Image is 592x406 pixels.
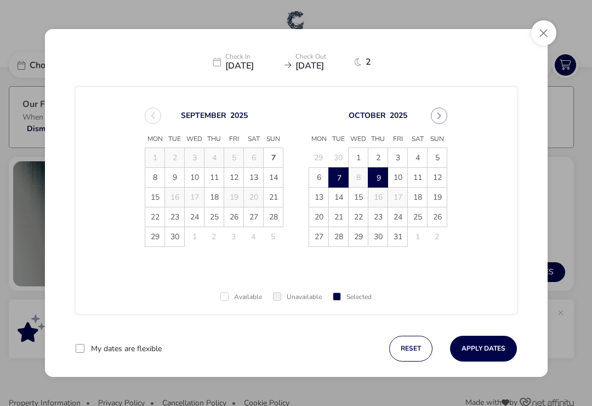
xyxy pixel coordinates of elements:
td: 7 [329,168,349,188]
button: Next Month [431,108,447,124]
td: 16 [368,188,388,207]
span: Thu [204,131,224,148]
td: 15 [145,188,165,207]
td: 28 [264,207,283,227]
span: 8 [145,168,164,187]
td: 4 [408,148,428,168]
td: 2 [165,148,185,168]
td: 15 [349,188,368,207]
td: 27 [244,207,264,227]
span: 13 [244,168,263,187]
td: 6 [244,148,264,168]
td: 4 [204,148,224,168]
span: 10 [185,168,204,187]
span: 1 [349,148,368,167]
span: 31 [388,227,407,246]
td: 5 [224,148,244,168]
td: 23 [165,207,185,227]
td: 18 [204,188,224,207]
button: Choose Month [181,110,226,121]
td: 6 [309,168,329,188]
span: 28 [329,227,348,246]
button: Apply Dates [450,336,517,362]
td: 2 [204,227,224,247]
span: 30 [368,227,388,246]
td: 9 [368,168,388,188]
td: 13 [244,168,264,188]
span: 24 [185,207,204,227]
button: Choose Year [230,110,248,121]
td: 7 [264,148,283,168]
td: 18 [408,188,428,207]
td: 1 [185,227,204,247]
span: 25 [408,207,427,227]
span: 14 [264,168,283,187]
span: Sat [408,131,428,148]
td: 17 [185,188,204,207]
td: 17 [388,188,408,207]
td: 16 [165,188,185,207]
span: Fri [224,131,244,148]
span: 21 [264,188,283,207]
td: 5 [428,148,447,168]
span: Fri [388,131,408,148]
span: [DATE] [295,61,350,70]
td: 26 [428,207,447,227]
span: Sun [428,131,447,148]
td: 4 [244,227,264,247]
span: 12 [224,168,243,187]
td: 19 [428,188,447,207]
span: 10 [388,168,407,187]
td: 2 [368,148,388,168]
p: Check Out [295,53,350,61]
span: 29 [145,227,164,246]
td: 22 [349,207,368,227]
td: 8 [145,168,165,188]
span: 11 [204,168,224,187]
p: Check In [225,53,280,61]
td: 22 [145,207,165,227]
span: 13 [309,188,328,207]
td: 20 [309,207,329,227]
td: 29 [145,227,165,247]
span: 23 [368,207,388,227]
td: 30 [368,227,388,247]
td: 14 [329,188,349,207]
span: 20 [309,207,328,227]
span: 11 [408,168,427,187]
button: Close [531,20,556,46]
div: Unavailable [273,294,322,301]
button: reset [389,336,432,362]
td: 10 [185,168,204,188]
td: 11 [204,168,224,188]
td: 30 [329,148,349,168]
span: Wed [185,131,204,148]
span: 7 [329,168,349,188]
button: Choose Month [349,110,386,121]
span: 2 [368,148,388,167]
span: 26 [224,207,243,227]
td: 14 [264,168,283,188]
span: 27 [244,207,263,227]
td: 25 [408,207,428,227]
span: 15 [145,188,164,207]
td: 27 [309,227,329,247]
span: 5 [428,148,447,167]
td: 12 [428,168,447,188]
span: 9 [165,168,184,187]
span: 7 [264,148,283,167]
td: 20 [244,188,264,207]
span: 3 [388,148,407,167]
td: 3 [388,148,408,168]
button: Choose Year [390,110,407,121]
td: 30 [165,227,185,247]
span: Mon [145,131,165,148]
span: Tue [165,131,185,148]
span: 24 [388,207,407,227]
label: My dates are flexible [91,345,162,353]
span: 22 [145,207,164,227]
span: 14 [329,188,348,207]
span: 22 [349,207,368,227]
span: 21 [329,207,348,227]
